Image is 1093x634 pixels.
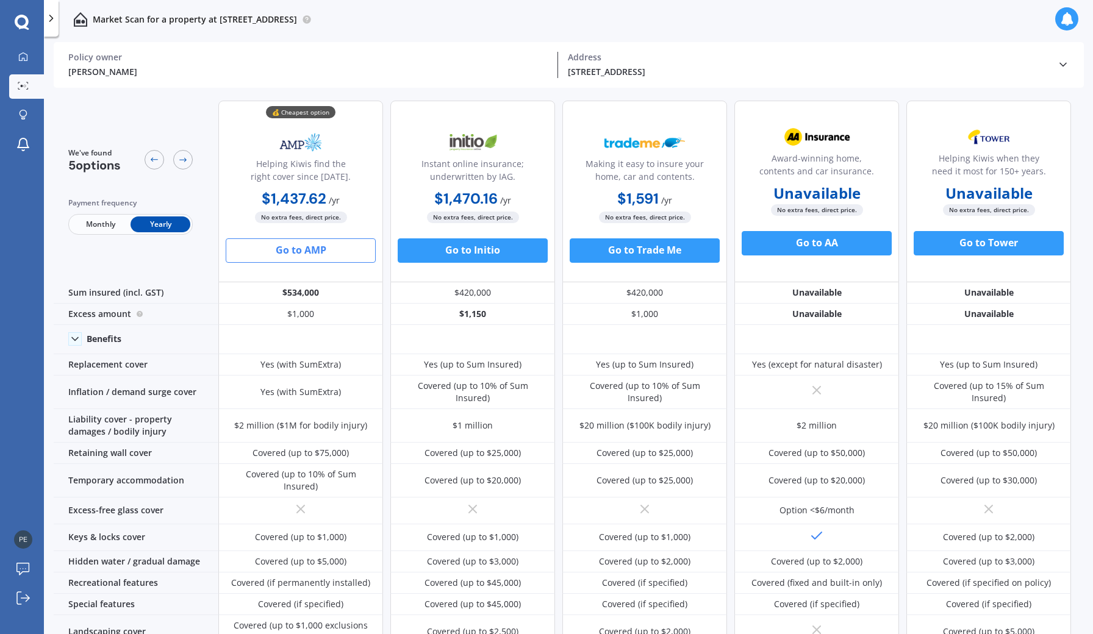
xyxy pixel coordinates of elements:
div: $20 million ($100K bodily injury) [923,419,1055,432]
div: Liability cover - property damages / bodily injury [54,409,218,443]
div: Option <$6/month [779,504,855,516]
img: 99776b24b211e8b8e9675fdcfea55323 [14,530,32,549]
div: Temporary accommodation [54,464,218,497]
div: Unavailable [734,282,899,304]
div: $1,000 [562,304,727,325]
img: Trademe.webp [604,127,685,158]
span: No extra fees, direct price. [427,212,519,223]
button: Go to AA [742,231,892,255]
div: $1 million [453,419,493,432]
div: Helping Kiwis when they need it most for 150+ years. [917,152,1061,182]
button: Go to AMP [226,238,376,263]
b: $1,470.16 [434,189,498,208]
div: $420,000 [562,282,727,304]
div: Yes (up to Sum Insured) [424,358,521,371]
div: Covered (if specified) [602,577,687,589]
div: Payment frequency [68,197,193,209]
div: Covered (if specified on policy) [926,577,1051,589]
div: 💰 Cheapest option [266,106,335,118]
div: Covered (up to $2,000) [599,555,690,568]
div: Yes (with SumExtra) [260,386,341,398]
b: Unavailable [773,187,861,199]
div: Covered (up to $30,000) [941,474,1037,486]
div: Covered (up to 15% of Sum Insured) [916,380,1062,404]
div: Retaining wall cover [54,443,218,464]
div: Covered (if specified) [602,598,687,610]
div: Covered (up to $2,000) [771,555,862,568]
div: Yes (except for natural disaster) [752,358,882,371]
div: Excess-free glass cover [54,497,218,524]
p: Market Scan for a property at [STREET_ADDRESS] [93,13,297,26]
div: Covered (up to $25,000) [597,447,693,459]
div: Covered (up to $1,000) [255,531,346,543]
div: Yes (up to Sum Insured) [940,358,1037,371]
span: No extra fees, direct price. [771,204,863,216]
div: Instant online insurance; underwritten by IAG. [401,157,545,188]
div: Covered (if permanently installed) [231,577,370,589]
div: Benefits [87,333,121,344]
div: [PERSON_NAME] [68,65,548,78]
div: Unavailable [906,282,1071,304]
img: home-and-contents.b802091223b8502ef2dd.svg [73,12,88,27]
div: Covered (if specified) [258,598,343,610]
img: Initio.webp [432,127,513,158]
span: 5 options [68,157,121,173]
span: No extra fees, direct price. [943,204,1035,216]
b: Unavailable [945,187,1033,199]
span: Yearly [131,216,190,232]
div: Covered (up to $2,000) [943,531,1034,543]
div: Covered (fixed and built-in only) [751,577,882,589]
b: $1,437.62 [262,189,326,208]
div: Covered (up to $45,000) [425,577,521,589]
span: / yr [500,194,511,206]
div: $534,000 [218,282,383,304]
div: Excess amount [54,304,218,325]
button: Go to Trade Me [570,238,720,263]
div: Replacement cover [54,354,218,376]
div: [STREET_ADDRESS] [568,65,1047,78]
div: Policy owner [68,52,548,63]
div: Covered (up to $20,000) [425,474,521,486]
button: Go to Tower [914,231,1064,255]
div: Covered (up to $50,000) [769,447,865,459]
div: Inflation / demand surge cover [54,376,218,409]
div: $420,000 [390,282,555,304]
b: $1,591 [617,189,659,208]
div: Covered (up to $50,000) [941,447,1037,459]
div: Covered (up to 10% of Sum Insured) [228,468,374,493]
div: Hidden water / gradual damage [54,551,218,572]
div: Covered (up to 10% of Sum Insured) [572,380,718,404]
span: No extra fees, direct price. [255,212,347,223]
span: / yr [661,194,672,206]
span: No extra fees, direct price. [599,212,691,223]
img: AA.webp [776,122,857,152]
div: Yes (with SumExtra) [260,358,341,371]
div: Unavailable [734,304,899,325]
div: Covered (up to 10% of Sum Insured) [400,380,546,404]
div: $2 million ($1M for bodily injury) [234,419,367,432]
div: Making it easy to insure your home, car and contents. [573,157,717,188]
div: Covered (up to $45,000) [425,598,521,610]
div: Covered (up to $3,000) [943,555,1034,568]
div: Covered (up to $75,000) [253,447,349,459]
div: Covered (if specified) [946,598,1031,610]
div: Sum insured (incl. GST) [54,282,218,304]
div: Address [568,52,1047,63]
div: $2 million [797,419,837,432]
div: Recreational features [54,572,218,594]
div: Covered (up to $5,000) [255,555,346,568]
div: Helping Kiwis find the right cover since [DATE]. [229,157,373,188]
div: $1,150 [390,304,555,325]
div: $1,000 [218,304,383,325]
span: / yr [329,194,340,206]
div: Covered (up to $1,000) [427,531,518,543]
button: Go to Initio [398,238,548,263]
span: We've found [68,148,121,158]
div: Covered (up to $20,000) [769,474,865,486]
div: Yes (up to Sum Insured) [596,358,693,371]
div: Covered (up to $25,000) [425,447,521,459]
div: $20 million ($100K bodily injury) [579,419,711,432]
div: Covered (up to $3,000) [427,555,518,568]
div: Special features [54,594,218,615]
div: Keys & locks cover [54,524,218,551]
